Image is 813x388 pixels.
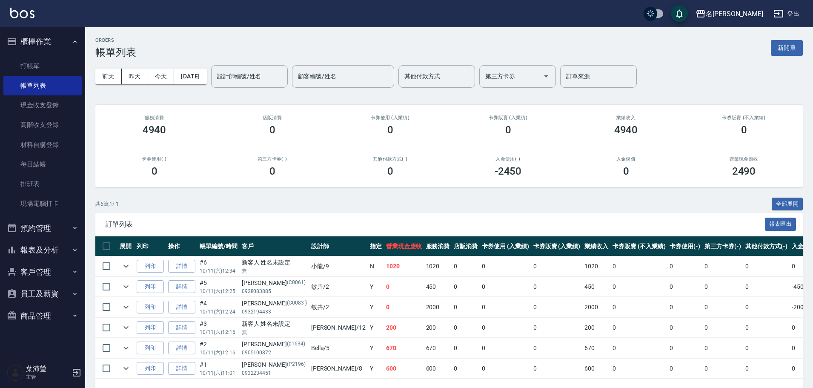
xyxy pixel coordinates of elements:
h3: 0 [269,165,275,177]
td: 1020 [424,256,452,276]
div: 名[PERSON_NAME] [706,9,763,19]
td: [PERSON_NAME] /8 [309,359,368,379]
p: 0932234451 [242,369,307,377]
td: 0 [743,277,790,297]
td: 0 [452,277,480,297]
p: 0932194433 [242,308,307,316]
td: 0 [610,256,667,276]
a: 材料自購登錄 [3,135,82,155]
td: 0 [702,297,743,317]
td: 0 [610,359,667,379]
td: 0 [743,359,790,379]
h2: 卡券使用(-) [106,156,203,162]
h3: 0 [152,165,157,177]
td: Bella /5 [309,338,368,358]
td: 0 [384,297,424,317]
button: 商品管理 [3,305,82,327]
td: 200 [582,318,610,338]
td: [PERSON_NAME] /12 [309,318,368,338]
th: 店販消費 [452,236,480,256]
div: [PERSON_NAME] [242,340,307,349]
h2: 入金使用(-) [459,156,557,162]
div: 新客人 姓名未設定 [242,319,307,328]
button: 前天 [95,69,122,84]
button: 登出 [770,6,803,22]
a: 詳情 [168,301,195,314]
button: 客戶管理 [3,261,82,283]
button: 今天 [148,69,175,84]
td: 敏卉 /2 [309,297,368,317]
h2: 卡券販賣 (入業績) [459,115,557,121]
p: 0928083885 [242,287,307,295]
h3: 服務消費 [106,115,203,121]
div: 新客人 姓名未設定 [242,258,307,267]
td: 600 [424,359,452,379]
td: 0 [667,277,702,297]
th: 操作 [166,236,198,256]
td: 0 [743,256,790,276]
td: 0 [480,338,531,358]
h2: 卡券販賣 (不入業績) [695,115,793,121]
td: 0 [480,318,531,338]
td: #1 [198,359,240,379]
td: #5 [198,277,240,297]
h3: 0 [387,165,393,177]
td: 0 [480,256,531,276]
button: expand row [120,362,132,375]
p: (C0083 ) [287,299,307,308]
td: 0 [452,297,480,317]
h5: 葉沛瑩 [26,365,69,373]
td: 0 [452,318,480,338]
td: 0 [667,297,702,317]
h2: 第三方卡券(-) [223,156,321,162]
td: 0 [610,318,667,338]
td: Y [368,277,384,297]
a: 詳情 [168,280,195,293]
td: #4 [198,297,240,317]
td: #2 [198,338,240,358]
div: [PERSON_NAME] [242,360,307,369]
td: 0 [667,318,702,338]
td: 600 [384,359,424,379]
p: (p1634) [287,340,305,349]
button: 列印 [137,280,164,293]
th: 客戶 [240,236,309,256]
a: 詳情 [168,342,195,355]
th: 卡券販賣 (入業績) [531,236,583,256]
td: Y [368,338,384,358]
p: 10/11 (六) 12:25 [200,287,238,295]
button: 全部展開 [772,198,803,211]
a: 每日結帳 [3,155,82,174]
td: 0 [384,277,424,297]
th: 設計師 [309,236,368,256]
td: Y [368,318,384,338]
p: 無 [242,328,307,336]
button: 名[PERSON_NAME] [692,5,767,23]
h3: 0 [505,124,511,136]
td: N [368,256,384,276]
td: 0 [743,338,790,358]
th: 業績收入 [582,236,610,256]
h3: 2490 [732,165,756,177]
td: 0 [531,318,583,338]
a: 現場電腦打卡 [3,194,82,213]
th: 指定 [368,236,384,256]
td: 200 [384,318,424,338]
td: 0 [610,338,667,358]
h2: 營業現金應收 [695,156,793,162]
td: 0 [610,297,667,317]
p: 共 6 筆, 1 / 1 [95,200,119,208]
a: 現金收支登錄 [3,95,82,115]
button: Open [539,69,553,83]
h2: ORDERS [95,37,136,43]
p: 10/11 (六) 11:01 [200,369,238,377]
td: 0 [702,318,743,338]
td: 0 [702,338,743,358]
button: 報表匯出 [765,218,796,231]
td: 0 [452,359,480,379]
a: 排班表 [3,174,82,194]
img: Person [7,364,24,381]
td: 200 [424,318,452,338]
a: 報表匯出 [765,220,796,228]
button: expand row [120,342,132,354]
